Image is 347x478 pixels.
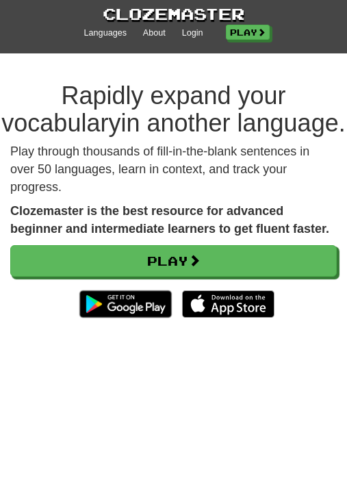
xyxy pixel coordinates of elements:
a: Clozemaster [103,3,244,25]
a: About [143,27,166,40]
a: Play [226,25,270,40]
strong: Clozemaster is the best resource for advanced beginner and intermediate learners to get fluent fa... [10,204,329,236]
a: Login [182,27,203,40]
img: Download_on_the_App_Store_Badge_US-UK_135x40-25178aeef6eb6b83b96f5f2d004eda3bffbb37122de64afbaef7... [182,290,274,318]
a: Play [10,245,337,277]
a: Languages [84,27,127,40]
img: Get it on Google Play [73,284,179,325]
p: Play through thousands of fill-in-the-blank sentences in over 50 languages, learn in context, and... [10,143,337,196]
